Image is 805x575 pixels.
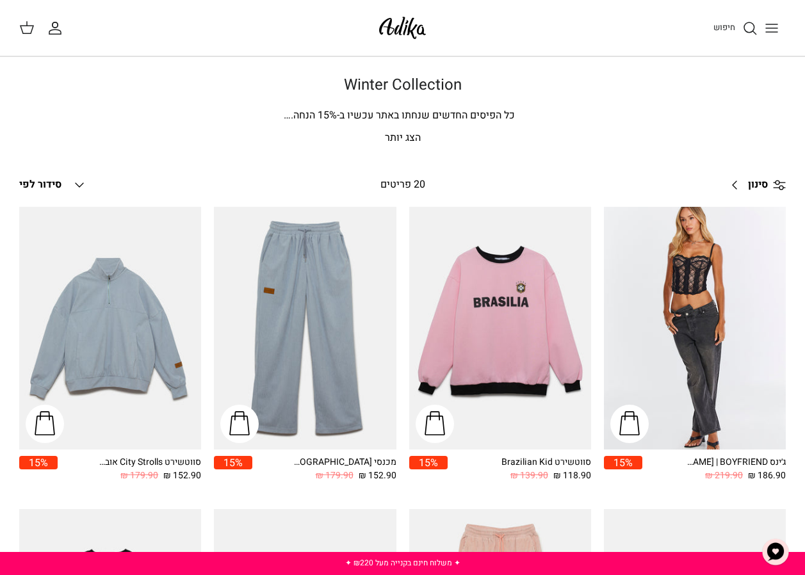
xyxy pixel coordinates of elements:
span: 15% [604,456,642,469]
a: מכנסי [GEOGRAPHIC_DATA] 152.90 ₪ 179.90 ₪ [252,456,396,483]
a: 15% [214,456,252,483]
div: ג׳ינס All Or Nothing [PERSON_NAME] | BOYFRIEND [683,456,786,469]
a: חיפוש [713,20,758,36]
a: סווטשירט City Strolls אוברסייז [19,207,201,449]
span: 179.90 ₪ [316,469,354,483]
span: 15% [214,456,252,469]
a: ✦ משלוח חינם בקנייה מעל ₪220 ✦ [345,557,460,569]
h1: Winter Collection [19,76,786,95]
a: החשבון שלי [47,20,68,36]
div: סווטשירט Brazilian Kid [489,456,591,469]
a: 15% [604,456,642,483]
span: 186.90 ₪ [748,469,786,483]
div: 20 פריטים [308,177,497,193]
a: 15% [19,456,58,483]
span: 219.90 ₪ [705,469,743,483]
a: ג׳ינס All Or Nothing קריס-קרוס | BOYFRIEND [604,207,786,449]
a: ג׳ינס All Or Nothing [PERSON_NAME] | BOYFRIEND 186.90 ₪ 219.90 ₪ [642,456,786,483]
span: 152.90 ₪ [359,469,396,483]
button: סידור לפי [19,171,87,199]
div: סווטשירט City Strolls אוברסייז [99,456,201,469]
button: צ'אט [756,533,795,571]
a: 15% [409,456,448,483]
button: Toggle menu [758,14,786,42]
span: כל הפיסים החדשים שנחתו באתר עכשיו ב- [337,108,515,123]
span: 118.90 ₪ [553,469,591,483]
a: סווטשירט Brazilian Kid [409,207,591,449]
span: סידור לפי [19,177,61,192]
span: 15% [409,456,448,469]
p: הצג יותר [19,130,786,147]
a: סווטשירט Brazilian Kid 118.90 ₪ 139.90 ₪ [448,456,591,483]
img: Adika IL [375,13,430,43]
div: מכנסי [GEOGRAPHIC_DATA] [294,456,396,469]
span: 152.90 ₪ [163,469,201,483]
span: חיפוש [713,21,735,33]
span: סינון [748,177,768,193]
a: סינון [722,170,786,200]
span: % הנחה. [284,108,337,123]
a: מכנסי טרנינג City strolls [214,207,396,449]
span: 15% [19,456,58,469]
span: 139.90 ₪ [510,469,548,483]
span: 179.90 ₪ [120,469,158,483]
span: 15 [318,108,329,123]
a: סווטשירט City Strolls אוברסייז 152.90 ₪ 179.90 ₪ [58,456,201,483]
